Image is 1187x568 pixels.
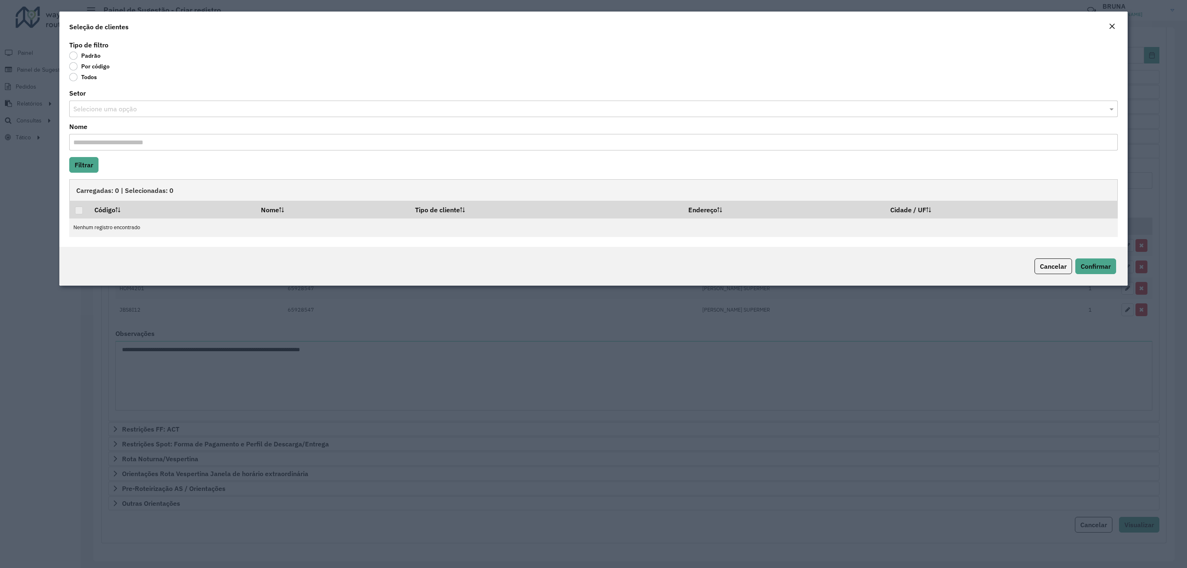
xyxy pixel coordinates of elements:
[69,40,108,50] label: Tipo de filtro
[256,201,409,218] th: Nome
[69,62,110,70] label: Por código
[69,88,86,98] label: Setor
[69,179,1118,201] div: Carregadas: 0 | Selecionadas: 0
[69,122,87,131] label: Nome
[69,157,99,173] button: Filtrar
[69,22,129,32] h4: Seleção de clientes
[884,201,1117,218] th: Cidade / UF
[1081,262,1111,270] span: Confirmar
[69,218,1118,237] td: Nenhum registro encontrado
[1040,262,1067,270] span: Cancelar
[89,201,255,218] th: Código
[69,73,97,81] label: Todos
[1075,258,1116,274] button: Confirmar
[683,201,884,218] th: Endereço
[1106,21,1118,32] button: Close
[409,201,683,218] th: Tipo de cliente
[1109,23,1115,30] em: Fechar
[69,52,101,60] label: Padrão
[1035,258,1072,274] button: Cancelar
